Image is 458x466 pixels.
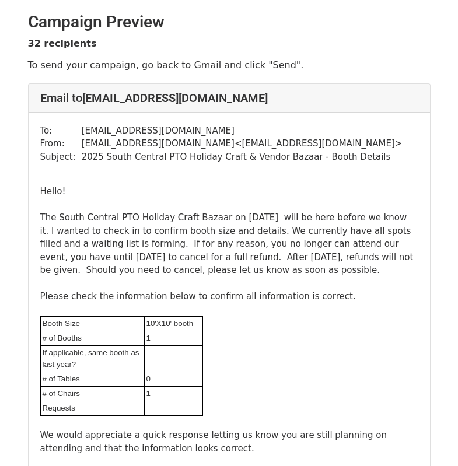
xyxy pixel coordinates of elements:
[40,317,144,331] td: Booth Size
[144,331,202,346] td: 1
[40,346,144,372] td: If applicable, same booth as last year?
[82,124,403,138] td: [EMAIL_ADDRESS][DOMAIN_NAME]
[40,137,82,150] td: From:
[40,91,418,105] h4: Email to [EMAIL_ADDRESS][DOMAIN_NAME]
[40,211,418,277] div: The South Central PTO Holiday Craft Bazaar on [DATE] will be here before we know it. I wanted to ...
[28,59,431,71] p: To send your campaign, go back to Gmail and click "Send".
[40,429,418,455] div: We would appreciate a quick response letting us know you are still planning on attending and that...
[40,372,144,387] td: # of Tables
[40,387,144,401] td: # of Chairs
[82,150,403,164] td: 2025 South Central PTO Holiday Craft & Vendor Bazaar - Booth Details
[28,38,97,49] strong: 32 recipients
[144,372,202,387] td: 0
[40,331,144,346] td: # of Booths
[40,124,82,138] td: To:
[40,150,82,164] td: Subject:
[28,12,431,32] h2: Campaign Preview
[144,387,202,401] td: 1
[144,317,202,331] td: 10'X10' booth
[40,401,144,416] td: Requests
[40,290,418,303] div: Please check the information below to confirm all information is correct.
[82,137,403,150] td: [EMAIL_ADDRESS][DOMAIN_NAME] < [EMAIL_ADDRESS][DOMAIN_NAME] >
